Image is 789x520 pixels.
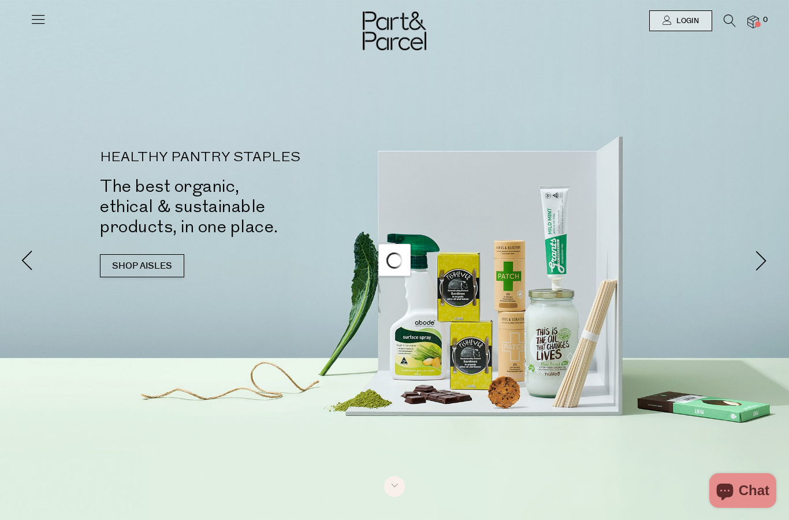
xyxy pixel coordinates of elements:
[649,10,712,31] a: Login
[747,16,759,28] a: 0
[760,15,771,25] span: 0
[363,12,426,50] img: Part&Parcel
[100,254,184,277] a: SHOP AISLES
[100,151,412,165] p: HEALTHY PANTRY STAPLES
[100,176,412,237] h2: The best organic, ethical & sustainable products, in one place.
[673,16,699,26] span: Login
[706,473,780,511] inbox-online-store-chat: Shopify online store chat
